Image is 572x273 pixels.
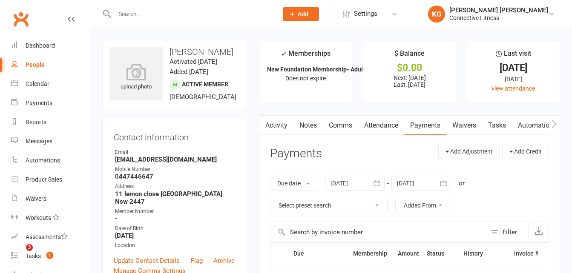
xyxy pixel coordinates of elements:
[26,138,52,145] div: Messages
[460,243,510,264] th: History
[191,256,203,266] a: Flag
[11,189,90,208] a: Waivers
[394,243,423,264] th: Amount
[281,50,286,58] i: ✓
[114,256,180,266] a: Update Contact Details
[11,247,90,266] a: Tasks 1
[354,4,377,23] span: Settings
[11,208,90,227] a: Workouts
[26,80,49,87] div: Calendar
[482,116,512,135] a: Tasks
[11,151,90,170] a: Automations
[323,116,358,135] a: Comms
[502,144,549,159] button: + Add Credit
[26,244,33,251] span: 3
[11,227,90,247] a: Assessments
[281,48,331,64] div: Memberships
[26,214,51,221] div: Workouts
[270,222,486,242] input: Search by invoice number
[26,119,46,125] div: Reports
[283,7,319,21] button: Add
[394,48,425,63] div: $ Balance
[213,256,235,266] a: Archive
[109,63,163,91] div: upload photo
[26,176,62,183] div: Product Sales
[512,116,563,135] a: Automations
[290,243,349,264] th: Due
[115,242,235,250] div: Location
[26,195,46,202] div: Waivers
[404,116,446,135] a: Payments
[26,42,55,49] div: Dashboard
[115,148,235,156] div: Email
[449,14,548,22] div: Connective Fitness
[11,74,90,94] a: Calendar
[26,233,68,240] div: Assessments
[170,68,208,76] time: Added [DATE]
[115,225,235,233] div: Date of Birth
[115,208,235,216] div: Member Number
[26,100,52,106] div: Payments
[115,173,235,180] strong: 0447446647
[11,36,90,55] a: Dashboard
[503,227,517,237] div: Filter
[446,116,482,135] a: Waivers
[395,198,451,213] button: Added From
[270,147,322,160] h3: Payments
[182,81,228,88] span: Active member
[510,243,542,264] th: Invoice #
[11,132,90,151] a: Messages
[11,55,90,74] a: People
[492,85,535,92] a: view attendance
[11,113,90,132] a: Reports
[26,253,41,259] div: Tasks
[115,165,235,173] div: Mobile Number
[114,129,235,142] h3: Contact information
[109,47,239,57] h3: [PERSON_NAME]
[11,94,90,113] a: Payments
[459,178,465,188] div: or
[475,63,552,72] div: [DATE]
[285,75,326,82] span: Does not expire
[428,6,445,23] div: KG
[46,252,53,259] span: 1
[496,48,531,63] div: Last visit
[115,190,235,205] strong: 11 lemon close [GEOGRAPHIC_DATA] Nsw 2447
[371,63,448,72] div: $0.00
[358,116,404,135] a: Attendance
[475,74,552,84] div: [DATE]
[9,244,29,264] iframe: Intercom live chat
[112,8,272,20] input: Search...
[115,215,235,222] strong: -
[270,176,317,191] button: Due date
[259,116,293,135] a: Activity
[11,170,90,189] a: Product Sales
[298,11,308,17] span: Add
[115,182,235,191] div: Address
[293,116,323,135] a: Notes
[115,156,235,163] strong: [EMAIL_ADDRESS][DOMAIN_NAME]
[26,157,60,164] div: Automations
[423,243,460,264] th: Status
[438,144,500,159] button: + Add Adjustment
[349,243,394,264] th: Membership
[115,232,235,239] strong: [DATE]
[449,6,548,14] div: [PERSON_NAME] [PERSON_NAME]
[170,58,217,65] time: Activated [DATE]
[10,9,32,30] a: Clubworx
[486,222,529,242] button: Filter
[371,74,448,88] p: Next: [DATE] Last: [DATE]
[267,66,365,73] strong: New Foundation Membership- Adult
[170,93,236,101] span: [DEMOGRAPHIC_DATA]
[26,61,45,68] div: People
